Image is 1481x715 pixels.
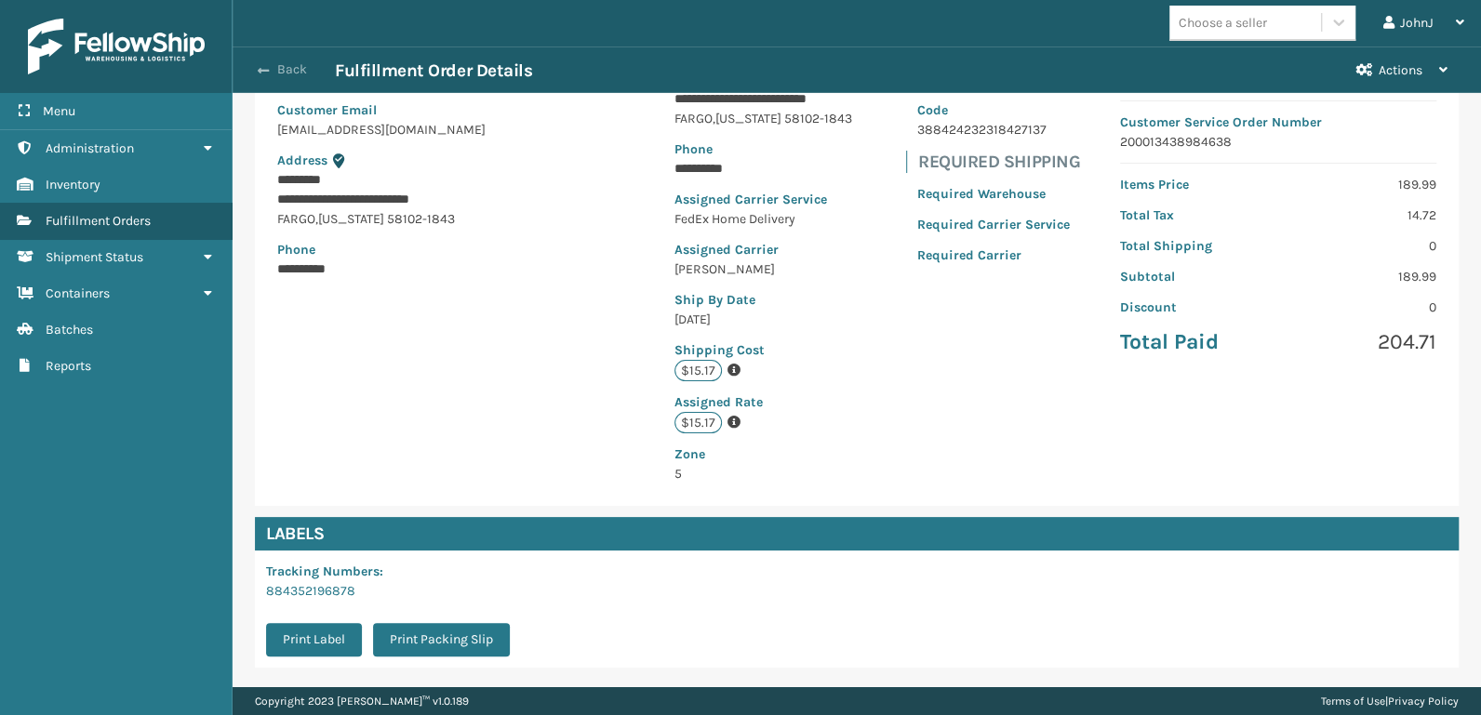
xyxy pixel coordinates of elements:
p: 204.71 [1289,328,1436,356]
span: Inventory [46,177,100,192]
p: Zone [674,444,867,464]
p: Copyright 2023 [PERSON_NAME]™ v 1.0.189 [255,687,469,715]
a: 884352196878 [266,583,355,599]
p: 0 [1289,298,1436,317]
span: Reports [46,358,91,374]
p: 189.99 [1289,175,1436,194]
span: , [315,211,318,227]
span: , [713,111,715,126]
span: FARGO [674,111,713,126]
p: $15.17 [674,412,722,433]
p: [DATE] [674,310,867,329]
div: | [1321,687,1459,715]
p: Required Carrier Service [917,215,1070,234]
p: Customer Email [277,100,624,120]
span: Actions [1379,62,1422,78]
span: [US_STATE] [318,211,384,227]
a: Terms of Use [1321,695,1385,708]
div: Choose a seller [1179,13,1267,33]
span: Batches [46,322,93,338]
button: Back [249,61,335,78]
span: FARGO [277,211,315,227]
p: [PERSON_NAME] [674,259,867,279]
span: 5 [674,444,867,482]
button: Print Label [266,623,362,656]
p: Total Tax [1120,205,1267,225]
span: Administration [46,140,134,156]
p: Required Carrier [917,245,1070,265]
span: Menu [43,103,75,119]
p: Required Warehouse [917,184,1070,204]
h3: Fulfillment Order Details [335,60,532,82]
span: [US_STATE] [715,111,781,126]
p: Shipping Cost [674,340,867,360]
p: 14.72 [1289,205,1436,225]
p: FedEx Home Delivery [674,209,867,229]
p: Phone [674,139,867,159]
a: Privacy Policy [1388,695,1459,708]
p: 189.99 [1289,267,1436,286]
img: logo [28,19,205,74]
span: 58102-1843 [784,111,852,126]
span: Containers [46,285,110,301]
p: 0 [1289,236,1436,256]
p: Items Price [1120,175,1267,194]
button: Actions [1340,47,1464,93]
span: Address [277,152,327,168]
p: Code [917,100,1070,120]
p: Phone [277,240,624,259]
p: Assigned Carrier [674,240,867,259]
p: [EMAIL_ADDRESS][DOMAIN_NAME] [277,120,624,139]
p: Ship By Date [674,290,867,310]
p: Total Paid [1120,328,1267,356]
span: Tracking Numbers : [266,563,383,579]
p: 388424232318427137 [917,120,1070,139]
h4: Required Shipping [918,151,1081,173]
p: $15.17 [674,360,722,381]
p: Assigned Carrier Service [674,190,867,209]
span: Shipment Status [46,249,143,265]
p: Subtotal [1120,267,1267,286]
span: 58102-1843 [387,211,455,227]
p: Total Shipping [1120,236,1267,256]
button: Print Packing Slip [373,623,510,656]
p: Customer Service Order Number [1120,113,1436,132]
p: Assigned Rate [674,392,867,412]
p: Discount [1120,298,1267,317]
p: 200013438984638 [1120,132,1436,152]
span: Fulfillment Orders [46,213,151,229]
h4: Labels [255,517,1459,550]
